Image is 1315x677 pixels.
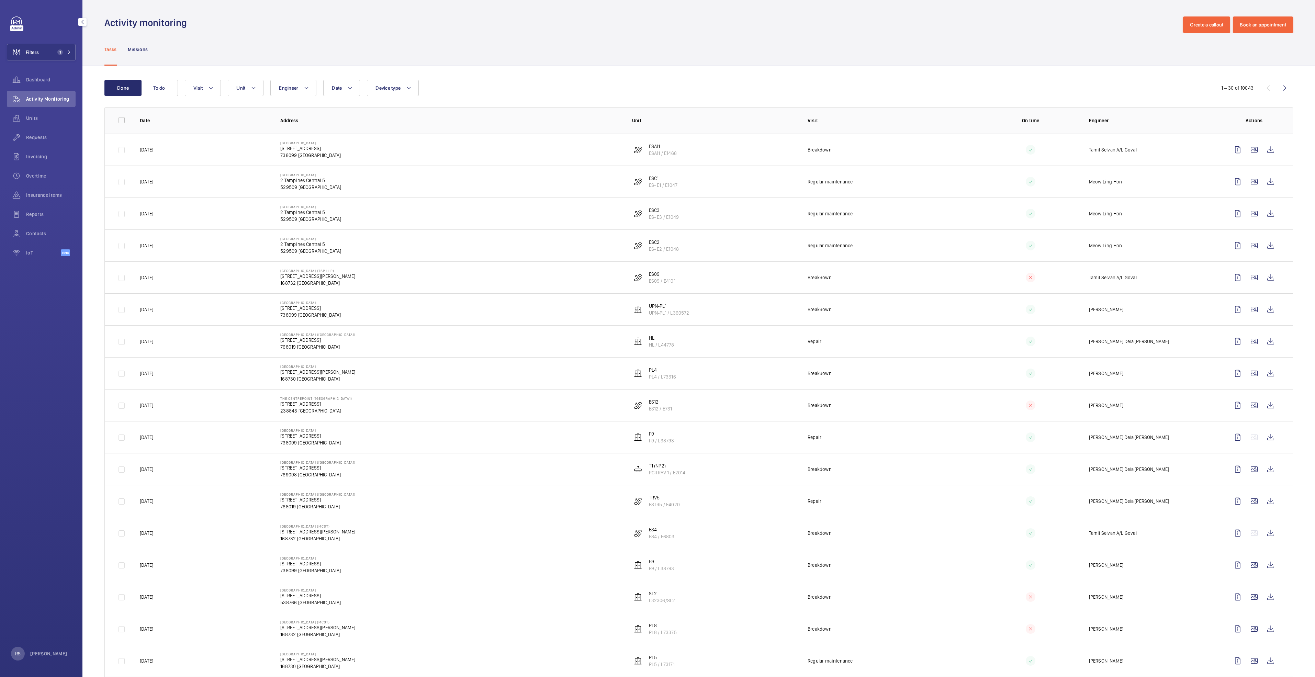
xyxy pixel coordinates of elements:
[280,496,356,503] p: [STREET_ADDRESS]
[808,498,821,505] p: Repair
[280,652,355,656] p: [GEOGRAPHIC_DATA]
[280,471,356,478] p: 769098 [GEOGRAPHIC_DATA]
[1221,84,1254,91] div: 1 – 30 of 10043
[140,210,153,217] p: [DATE]
[808,657,853,664] p: Regular maintenance
[280,492,356,496] p: [GEOGRAPHIC_DATA] ([GEOGRAPHIC_DATA])
[649,175,678,182] p: ESC1
[280,599,341,606] p: 538766 [GEOGRAPHIC_DATA]
[634,369,642,377] img: elevator.svg
[1089,146,1137,153] p: Tamil Selvan A/L Goval
[1089,402,1123,409] p: [PERSON_NAME]
[649,366,676,373] p: PL4
[104,16,191,29] h1: Activity monitoring
[649,590,675,597] p: SL2
[280,460,356,464] p: [GEOGRAPHIC_DATA] ([GEOGRAPHIC_DATA])
[280,663,355,670] p: 168730 [GEOGRAPHIC_DATA]
[634,561,642,569] img: elevator.svg
[280,280,355,286] p: 168732 [GEOGRAPHIC_DATA]
[193,85,203,91] span: Visit
[634,146,642,154] img: escalator.svg
[26,49,39,56] span: Filters
[634,305,642,314] img: elevator.svg
[649,303,689,309] p: UPN-PL1
[26,95,76,102] span: Activity Monitoring
[280,364,355,369] p: [GEOGRAPHIC_DATA]
[140,242,153,249] p: [DATE]
[280,145,341,152] p: [STREET_ADDRESS]
[808,338,821,345] p: Repair
[634,657,642,665] img: elevator.svg
[280,375,355,382] p: 168730 [GEOGRAPHIC_DATA]
[634,529,642,537] img: escalator.svg
[140,466,153,473] p: [DATE]
[649,430,674,437] p: F9
[280,305,341,312] p: [STREET_ADDRESS]
[649,398,672,405] p: ES12
[808,434,821,441] p: Repair
[280,177,341,184] p: 2 Tampines Central 5
[26,211,76,218] span: Reports
[128,46,148,53] p: Missions
[375,85,401,91] span: Device type
[808,178,853,185] p: Regular maintenance
[649,629,677,636] p: PL8 / L73375
[649,143,677,150] p: ESA11
[57,49,63,55] span: 1
[140,117,269,124] p: Date
[280,205,341,209] p: [GEOGRAPHIC_DATA]
[649,150,677,157] p: ESA11 / E1468
[808,146,832,153] p: Breakdown
[808,370,832,377] p: Breakdown
[1089,530,1137,537] p: Tamil Selvan A/L Goval
[649,246,679,252] p: ES- E2 / E1048
[61,249,70,256] span: Beta
[140,402,153,409] p: [DATE]
[26,76,76,83] span: Dashboard
[1089,117,1218,124] p: Engineer
[367,80,419,96] button: Device type
[26,172,76,179] span: Overtime
[280,556,341,560] p: [GEOGRAPHIC_DATA]
[140,498,153,505] p: [DATE]
[280,428,341,432] p: [GEOGRAPHIC_DATA]
[808,242,853,249] p: Regular maintenance
[280,216,341,223] p: 529509 [GEOGRAPHIC_DATA]
[280,464,356,471] p: [STREET_ADDRESS]
[649,661,675,668] p: PL5 / L73171
[26,249,61,256] span: IoT
[140,274,153,281] p: [DATE]
[634,497,642,505] img: escalator.svg
[808,402,832,409] p: Breakdown
[634,593,642,601] img: elevator.svg
[140,530,153,537] p: [DATE]
[634,273,642,282] img: escalator.svg
[280,396,352,400] p: The Centrepoint ([GEOGRAPHIC_DATA])
[140,178,153,185] p: [DATE]
[30,650,67,657] p: [PERSON_NAME]
[280,209,341,216] p: 2 Tampines Central 5
[634,433,642,441] img: elevator.svg
[649,462,686,469] p: T1 (NP2)
[649,373,676,380] p: PL4 / L73316
[140,370,153,377] p: [DATE]
[280,369,355,375] p: [STREET_ADDRESS][PERSON_NAME]
[270,80,316,96] button: Engineer
[280,312,341,318] p: 738099 [GEOGRAPHIC_DATA]
[280,588,341,592] p: [GEOGRAPHIC_DATA]
[649,335,674,341] p: HL
[649,341,674,348] p: HL / L44778
[280,237,341,241] p: [GEOGRAPHIC_DATA]
[1089,434,1169,441] p: [PERSON_NAME] Dela [PERSON_NAME]
[1089,370,1123,377] p: [PERSON_NAME]
[140,594,153,600] p: [DATE]
[280,439,341,446] p: 738099 [GEOGRAPHIC_DATA]
[280,337,356,343] p: [STREET_ADDRESS]
[140,625,153,632] p: [DATE]
[140,338,153,345] p: [DATE]
[7,44,76,60] button: Filters1
[649,558,674,565] p: F9
[649,271,675,278] p: ES09
[236,85,245,91] span: Unit
[280,528,355,535] p: [STREET_ADDRESS][PERSON_NAME]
